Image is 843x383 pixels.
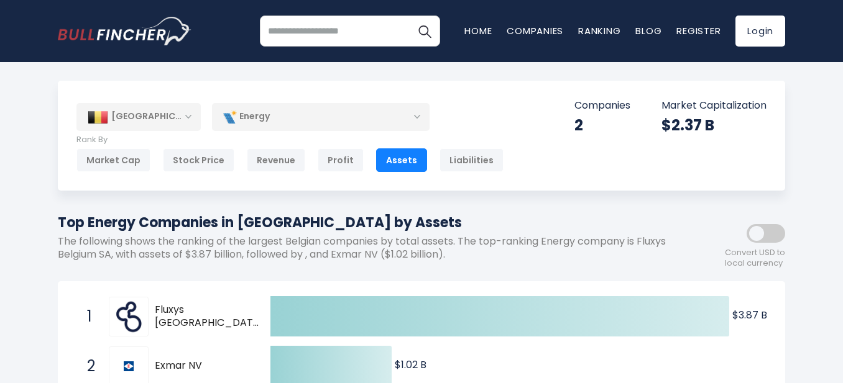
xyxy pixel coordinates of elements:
a: Login [735,16,785,47]
p: The following shows the ranking of the largest Belgian companies by total assets. The top-ranking... [58,235,673,261]
h1: Top Energy Companies in [GEOGRAPHIC_DATA] by Assets [58,212,673,233]
button: Search [409,16,440,47]
div: Market Cap [76,148,150,172]
span: 2 [81,356,93,377]
text: $1.02 B [395,358,426,372]
text: $3.87 B [732,308,767,322]
div: $2.37 B [661,115,767,135]
div: Stock Price [163,148,234,172]
a: Companies [507,24,563,37]
div: Revenue [247,148,305,172]
span: Convert USD to local currency [725,248,785,269]
div: Energy [212,102,430,131]
a: Home [464,24,492,37]
div: [GEOGRAPHIC_DATA] [76,103,201,130]
span: Exmar NV [155,359,249,372]
img: bullfincher logo [58,17,191,45]
p: Market Capitalization [661,99,767,112]
p: Rank By [76,135,504,145]
a: Register [676,24,721,37]
a: Ranking [578,24,620,37]
div: 2 [574,115,630,135]
div: Liabilities [440,148,504,172]
p: Companies [574,99,630,112]
img: Exmar NV [124,361,134,371]
div: Profit [318,148,364,172]
span: Fluxys [GEOGRAPHIC_DATA] SA [155,304,264,330]
div: Assets [376,148,427,172]
img: Fluxys Belgium SA [111,299,147,335]
span: 1 [81,306,93,327]
a: Go to homepage [58,17,191,45]
a: Blog [635,24,661,37]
